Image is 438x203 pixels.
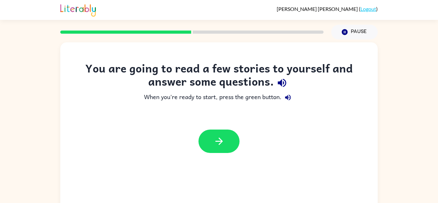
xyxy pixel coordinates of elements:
a: Logout [360,6,376,12]
div: You are going to read a few stories to yourself and answer some questions. [73,62,365,91]
img: Literably [60,3,96,17]
span: [PERSON_NAME] [PERSON_NAME] [277,6,359,12]
div: When you're ready to start, press the green button. [73,91,365,104]
div: ( ) [277,6,378,12]
button: Pause [331,25,378,39]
